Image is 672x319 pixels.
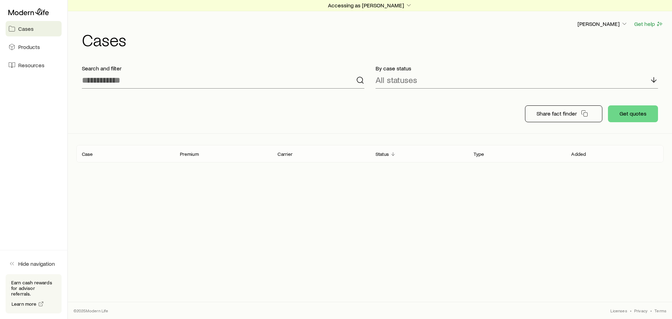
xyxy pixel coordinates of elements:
a: Products [6,39,62,55]
button: Get help [634,20,664,28]
p: Accessing as [PERSON_NAME] [328,2,412,9]
span: • [650,308,652,313]
div: Client cases [76,145,664,162]
span: Cases [18,25,34,32]
a: Resources [6,57,62,73]
button: Get quotes [608,105,658,122]
div: Earn cash rewards for advisor referrals.Learn more [6,274,62,313]
p: Share fact finder [537,110,577,117]
p: Type [474,151,484,157]
span: Resources [18,62,44,69]
p: Status [376,151,389,157]
p: By case status [376,65,658,72]
span: Hide navigation [18,260,55,267]
p: Carrier [278,151,293,157]
button: [PERSON_NAME] [577,20,628,28]
p: Added [571,151,586,157]
span: Products [18,43,40,50]
p: Case [82,151,93,157]
a: Licenses [610,308,627,313]
a: Terms [654,308,666,313]
p: Earn cash rewards for advisor referrals. [11,280,56,297]
p: All statuses [376,75,417,85]
p: Search and filter [82,65,364,72]
a: Privacy [634,308,647,313]
p: Premium [180,151,199,157]
button: Hide navigation [6,256,62,271]
h1: Cases [82,31,664,48]
span: • [630,308,631,313]
p: [PERSON_NAME] [577,20,628,27]
p: © 2025 Modern Life [73,308,108,313]
button: Share fact finder [525,105,602,122]
a: Cases [6,21,62,36]
span: Learn more [12,301,37,306]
